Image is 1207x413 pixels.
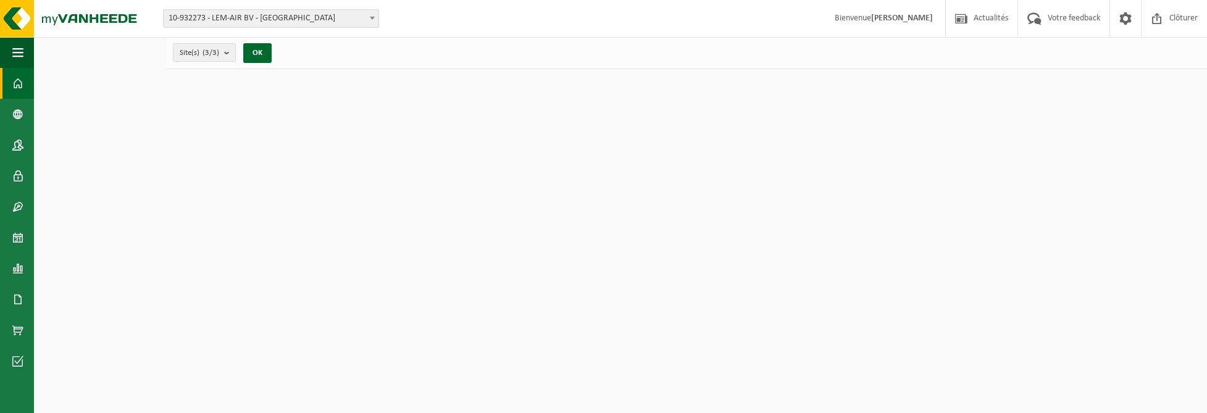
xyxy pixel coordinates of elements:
[203,49,219,57] count: (3/3)
[243,43,272,63] button: OK
[163,9,379,28] span: 10-932273 - LEM-AIR BV - ANDERLECHT
[164,10,378,27] span: 10-932273 - LEM-AIR BV - ANDERLECHT
[180,44,219,62] span: Site(s)
[173,43,236,62] button: Site(s)(3/3)
[871,14,933,23] strong: [PERSON_NAME]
